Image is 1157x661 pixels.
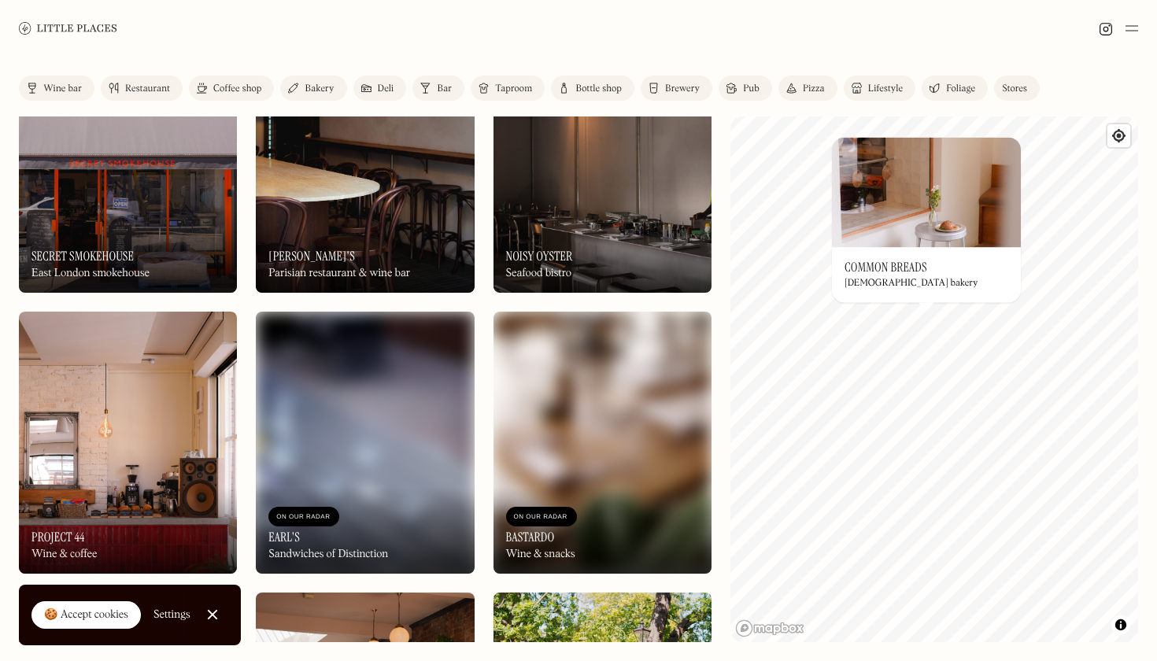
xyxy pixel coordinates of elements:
[832,137,1021,247] img: Common Breads
[665,84,700,94] div: Brewery
[735,619,804,637] a: Mapbox homepage
[575,84,622,94] div: Bottle shop
[189,76,274,101] a: Coffee shop
[743,84,760,94] div: Pub
[256,31,474,293] a: Marjorie'sMarjorie's[PERSON_NAME]'sParisian restaurant & wine bar
[868,84,903,94] div: Lifestyle
[31,548,97,561] div: Wine & coffee
[19,312,237,574] img: Project 44
[495,84,532,94] div: Taproom
[506,530,555,545] h3: Bastardo
[256,312,474,574] img: Earl's
[43,84,82,94] div: Wine bar
[31,601,141,630] a: 🍪 Accept cookies
[276,509,331,525] div: On Our Radar
[506,267,571,280] div: Seafood bistro
[412,76,464,101] a: Bar
[19,31,237,293] img: Secret Smokehouse
[19,31,237,293] a: Secret SmokehouseSecret SmokehouseSecret SmokehouseEast London smokehouse
[44,607,128,623] div: 🍪 Accept cookies
[506,249,573,264] h3: Noisy Oyster
[493,312,712,574] a: BastardoBastardoOn Our RadarBastardoWine & snacks
[268,530,300,545] h3: Earl's
[268,249,355,264] h3: [PERSON_NAME]'s
[844,76,915,101] a: Lifestyle
[19,312,237,574] a: Project 44Project 44Project 44Wine & coffee
[994,76,1040,101] a: Stores
[268,267,410,280] div: Parisian restaurant & wine bar
[31,530,85,545] h3: Project 44
[268,548,388,561] div: Sandwiches of Distinction
[1116,616,1126,633] span: Toggle attribution
[719,76,772,101] a: Pub
[641,76,712,101] a: Brewery
[31,249,134,264] h3: Secret Smokehouse
[197,599,228,630] a: Close Cookie Popup
[19,76,94,101] a: Wine bar
[845,279,978,290] div: [DEMOGRAPHIC_DATA] bakery
[730,116,1138,642] canvas: Map
[353,76,407,101] a: Deli
[213,84,261,94] div: Coffee shop
[153,597,190,633] a: Settings
[493,31,712,293] a: Noisy OysterNoisy OysterNoisy OysterSeafood bistro
[280,76,346,101] a: Bakery
[256,31,474,293] img: Marjorie's
[922,76,988,101] a: Foliage
[778,76,837,101] a: Pizza
[471,76,545,101] a: Taproom
[493,312,712,574] img: Bastardo
[493,31,712,293] img: Noisy Oyster
[101,76,183,101] a: Restaurant
[153,609,190,620] div: Settings
[125,84,170,94] div: Restaurant
[803,84,825,94] div: Pizza
[256,312,474,574] a: Earl'sEarl'sOn Our RadarEarl'sSandwiches of Distinction
[832,137,1021,302] a: Common BreadsCommon BreadsCommon Breads[DEMOGRAPHIC_DATA] bakery
[378,84,394,94] div: Deli
[845,260,927,275] h3: Common Breads
[551,76,634,101] a: Bottle shop
[1107,124,1130,147] button: Find my location
[305,84,334,94] div: Bakery
[946,84,975,94] div: Foliage
[514,509,569,525] div: On Our Radar
[1111,615,1130,634] button: Toggle attribution
[506,548,575,561] div: Wine & snacks
[31,267,150,280] div: East London smokehouse
[437,84,452,94] div: Bar
[1002,84,1027,94] div: Stores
